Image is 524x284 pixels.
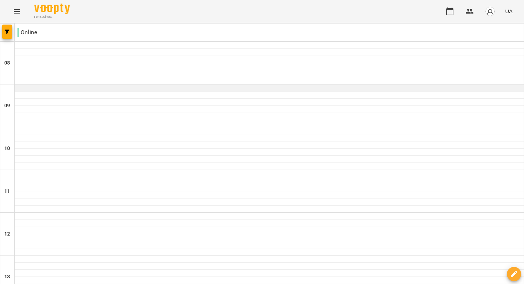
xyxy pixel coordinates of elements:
[34,4,70,14] img: Voopty Logo
[4,187,10,195] h6: 11
[9,3,26,20] button: Menu
[4,102,10,110] h6: 09
[34,15,70,19] span: For Business
[4,59,10,67] h6: 08
[505,7,513,15] span: UA
[502,5,515,18] button: UA
[17,28,37,37] p: Online
[4,230,10,238] h6: 12
[485,6,495,16] img: avatar_s.png
[4,273,10,281] h6: 13
[4,145,10,153] h6: 10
